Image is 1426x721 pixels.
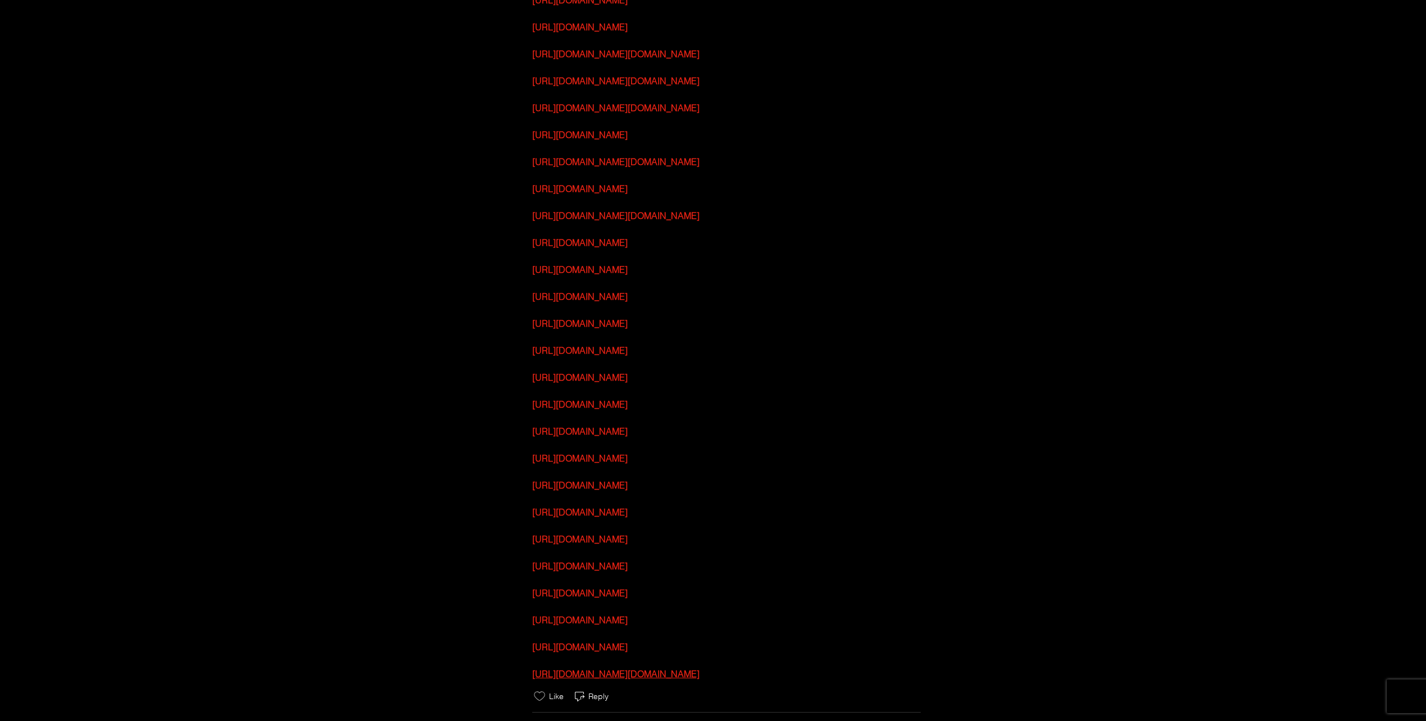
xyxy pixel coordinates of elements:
a: [URL][DOMAIN_NAME] [532,264,628,275]
a: [URL][DOMAIN_NAME] [532,641,628,652]
a: [URL][DOMAIN_NAME] [532,399,628,410]
a: [URL][DOMAIN_NAME][DOMAIN_NAME] [532,48,700,60]
a: [URL][DOMAIN_NAME] [532,291,628,302]
a: [URL][DOMAIN_NAME] [532,21,628,33]
a: [URL][DOMAIN_NAME][DOMAIN_NAME] [532,210,700,221]
a: [URL][DOMAIN_NAME] [532,587,628,599]
a: [URL][DOMAIN_NAME] [532,237,628,248]
a: [URL][DOMAIN_NAME] [532,372,628,383]
span: Like [547,690,564,702]
a: [URL][DOMAIN_NAME] [532,480,628,491]
a: [URL][DOMAIN_NAME] [532,345,628,356]
a: [URL][DOMAIN_NAME] [532,183,628,194]
a: [URL][DOMAIN_NAME] [532,453,628,464]
a: [URL][DOMAIN_NAME] [532,614,628,626]
a: [URL][DOMAIN_NAME][DOMAIN_NAME] [532,102,700,113]
a: [URL][DOMAIN_NAME] [532,318,628,329]
a: [URL][DOMAIN_NAME] [532,426,628,437]
a: [URL][DOMAIN_NAME][DOMAIN_NAME] [532,75,700,86]
a: [URL][DOMAIN_NAME] [532,506,628,518]
a: [URL][DOMAIN_NAME] [532,129,628,140]
a: [URL][DOMAIN_NAME] [532,560,628,572]
a: [URL][DOMAIN_NAME] [532,533,628,545]
button: Reply [573,690,609,703]
a: [URL][DOMAIN_NAME][DOMAIN_NAME] [532,668,700,679]
span: Reply [586,691,609,701]
a: [URL][DOMAIN_NAME][DOMAIN_NAME] [532,156,700,167]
